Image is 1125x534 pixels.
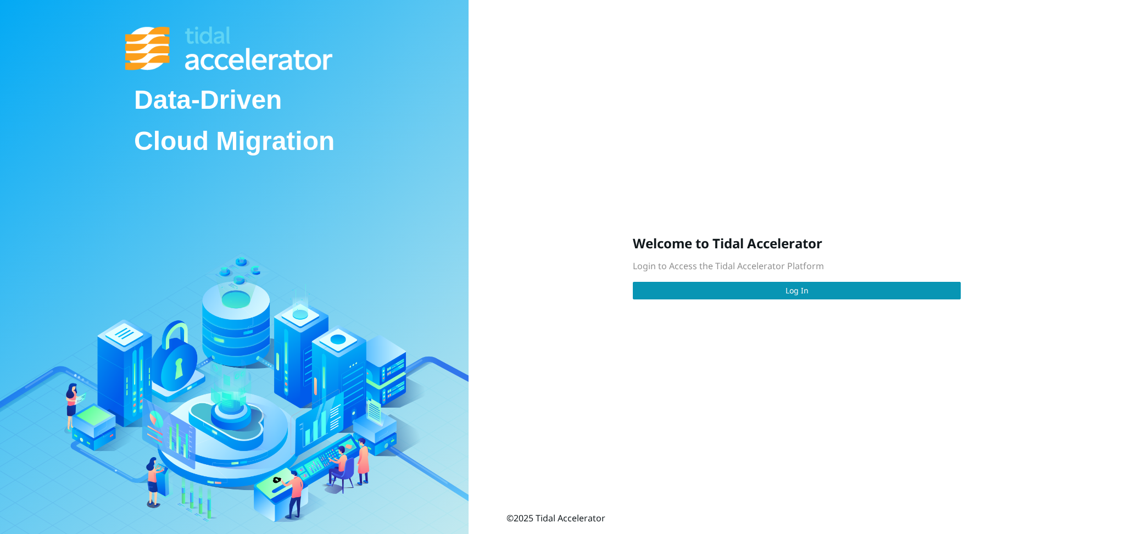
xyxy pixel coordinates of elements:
[125,70,343,171] div: Data-Driven Cloud Migration
[506,511,605,525] div: © 2025 Tidal Accelerator
[633,235,961,252] h3: Welcome to Tidal Accelerator
[125,26,332,70] img: Tidal Accelerator Logo
[786,285,809,297] span: Log In
[633,282,961,299] button: Log In
[633,260,824,272] span: Login to Access the Tidal Accelerator Platform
